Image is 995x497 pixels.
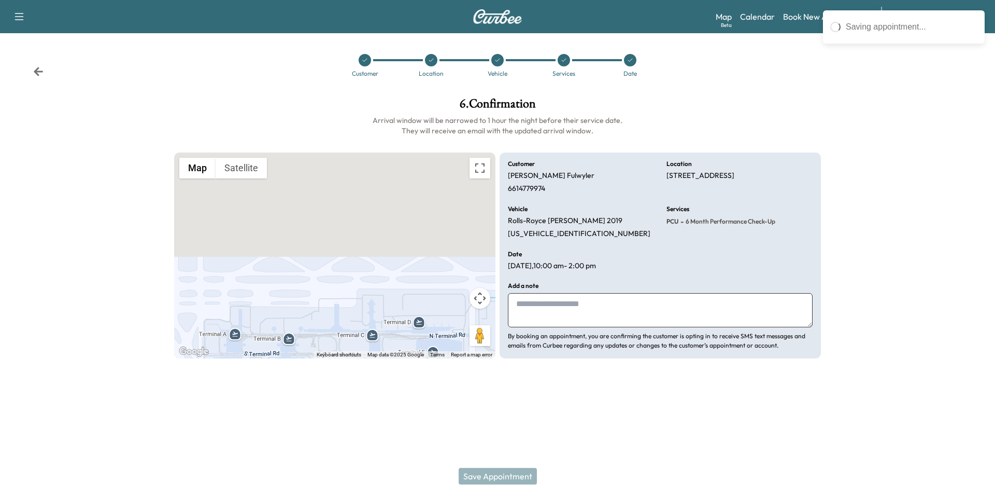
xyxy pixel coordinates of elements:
button: Keyboard shortcuts [317,351,361,358]
a: Report a map error [451,352,492,357]
img: Google [177,345,211,358]
div: Customer [352,71,378,77]
button: Drag Pegman onto the map to open Street View [470,325,490,346]
div: Services [552,71,575,77]
a: MapBeta [716,10,732,23]
a: Terms [430,352,445,357]
a: Calendar [740,10,775,23]
a: Book New Appointment [783,10,871,23]
div: Saving appointment... [846,21,977,33]
div: Vehicle [488,71,507,77]
h6: Location [666,161,692,167]
h6: Add a note [508,283,538,289]
button: Map camera controls [470,288,490,309]
h6: Arrival window will be narrowed to 1 hour the night before their service date. They will receive ... [174,115,821,136]
span: 6 month Performance Check-up [684,217,775,226]
div: Back [33,66,44,77]
p: [US_VEHICLE_IDENTIFICATION_NUMBER] [508,229,650,239]
p: By booking an appointment, you are confirming the customer is opting in to receive SMS text messa... [508,332,813,350]
button: Toggle fullscreen view [470,158,490,178]
button: Show satellite imagery [216,158,267,178]
h6: Vehicle [508,206,528,212]
h6: Services [666,206,689,212]
div: Beta [721,21,732,29]
button: Show street map [179,158,216,178]
span: Map data ©2025 Google [367,352,424,357]
p: [PERSON_NAME] Fulwyler [508,171,594,181]
p: Rolls-Royce [PERSON_NAME] 2019 [508,216,622,226]
span: - [678,216,684,227]
div: Date [623,71,637,77]
p: [DATE] , 10:00 am - 2:00 pm [508,261,596,271]
p: [STREET_ADDRESS] [666,171,734,181]
h1: 6 . Confirmation [174,98,821,115]
a: Open this area in Google Maps (opens a new window) [177,345,211,358]
h6: Date [508,251,522,257]
span: PCU [666,217,678,226]
div: Location [419,71,444,77]
p: 6614779974 [508,184,545,194]
h6: Customer [508,161,535,167]
img: Curbee Logo [473,9,522,24]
